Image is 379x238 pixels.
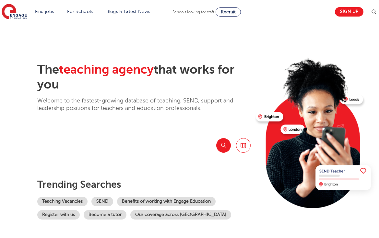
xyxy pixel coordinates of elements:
[106,9,150,14] a: Blogs & Latest News
[130,210,231,220] a: Our coverage across [GEOGRAPHIC_DATA]
[35,9,54,14] a: Find jobs
[2,4,27,20] img: Engage Education
[37,97,251,112] p: Welcome to the fastest-growing database of teaching, SEND, support and leadership positions for t...
[117,197,216,206] a: Benefits of working with Engage Education
[84,210,126,220] a: Become a tutor
[91,197,113,206] a: SEND
[67,9,93,14] a: For Schools
[59,63,154,77] span: teaching agency
[37,210,80,220] a: Register with us
[221,9,236,14] span: Recruit
[37,62,251,92] h2: The that works for you
[335,7,363,17] a: Sign up
[37,179,251,190] p: Trending searches
[216,138,231,153] button: Search
[172,10,214,14] span: Schools looking for staff
[216,7,241,17] a: Recruit
[37,197,88,206] a: Teaching Vacancies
